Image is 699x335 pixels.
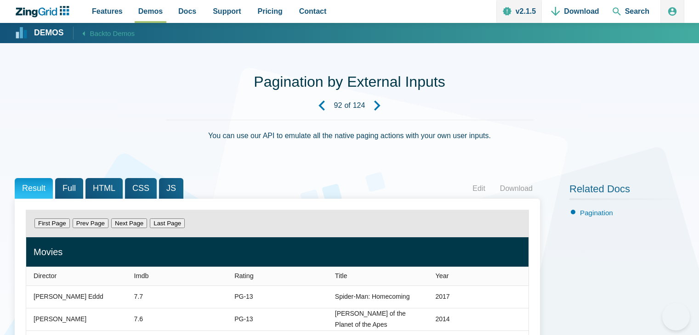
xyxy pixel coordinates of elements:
[16,28,64,39] a: Demos
[178,5,196,17] span: Docs
[254,73,445,93] h1: Pagination by External Inputs
[234,272,254,279] span: Rating
[335,291,410,302] div: Spider-Man: Homecoming
[34,29,64,37] strong: Demos
[234,314,253,325] div: PG-13
[344,102,350,109] span: of
[73,218,108,228] button: Prev Page
[334,102,342,109] strong: 92
[299,5,327,17] span: Contact
[150,218,185,228] button: Last Page
[335,272,347,279] span: Title
[138,5,163,17] span: Demos
[134,272,149,279] span: Imdb
[435,272,449,279] span: Year
[662,303,690,330] iframe: Help Scout Beacon - Open
[55,178,83,199] span: Full
[34,272,57,279] span: Director
[15,6,74,17] a: ZingChart Logo. Click to return to the homepage
[134,314,143,325] div: 7.6
[335,308,421,330] div: [PERSON_NAME] of the Planet of the Apes
[105,29,135,37] span: to Demos
[15,178,53,199] span: Result
[85,178,123,199] span: HTML
[435,314,449,325] div: 2014
[34,314,86,325] div: [PERSON_NAME]
[365,93,390,118] a: Next Demo
[465,182,493,195] a: Edit
[234,291,253,302] div: PG-13
[73,27,135,39] a: Backto Demos
[125,178,157,199] span: CSS
[309,93,334,118] a: Previous Demo
[493,182,540,195] a: Download
[34,291,103,302] div: [PERSON_NAME] Eddd
[34,218,70,228] button: First Page
[134,291,143,302] div: 7.7
[580,209,613,217] a: Pagination
[258,5,283,17] span: Pricing
[159,178,183,199] span: JS
[353,102,365,109] strong: 124
[213,5,241,17] span: Support
[111,218,147,228] button: Next Page
[435,291,449,302] div: 2017
[166,120,534,163] div: You can use our API to emulate all the native paging actions with your own user inputs.
[92,5,123,17] span: Features
[34,244,521,260] div: Movies
[569,183,684,200] h2: Related Docs
[90,28,135,39] span: Back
